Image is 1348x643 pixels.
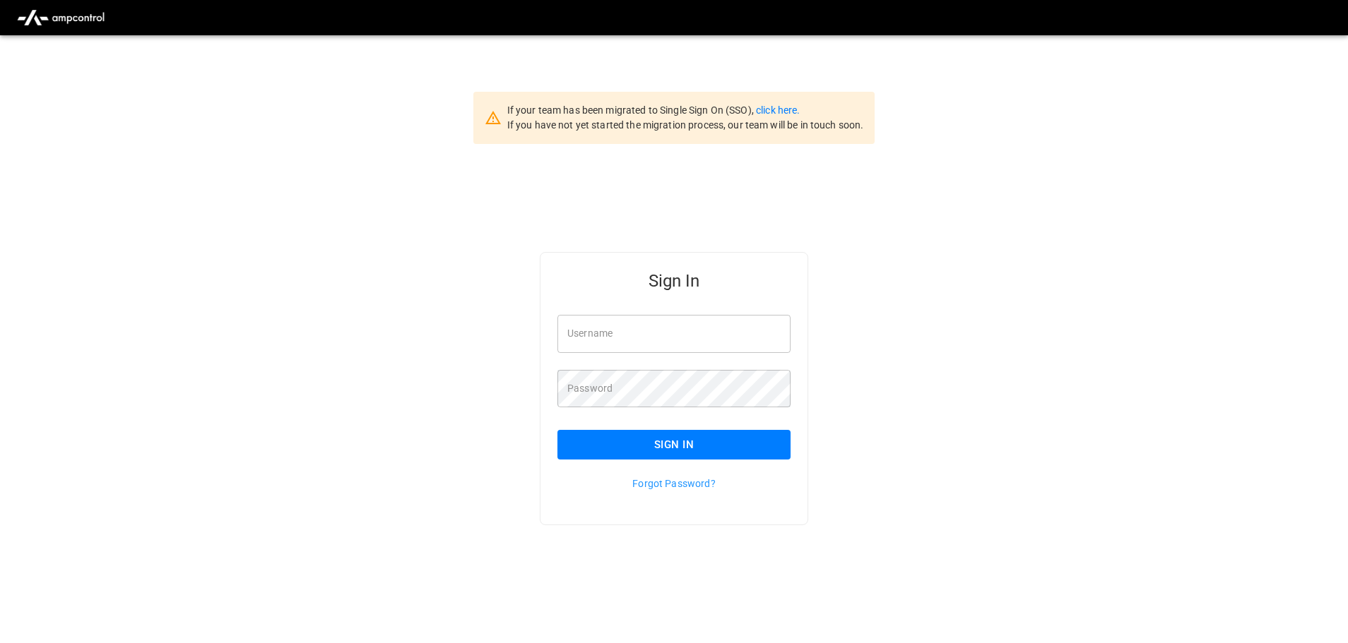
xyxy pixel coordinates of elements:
[557,430,791,459] button: Sign In
[557,476,791,491] p: Forgot Password?
[557,270,791,292] h5: Sign In
[11,4,110,31] img: ampcontrol.io logo
[507,119,864,131] span: If you have not yet started the migration process, our team will be in touch soon.
[756,104,800,116] a: click here.
[507,104,756,116] span: If your team has been migrated to Single Sign On (SSO),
